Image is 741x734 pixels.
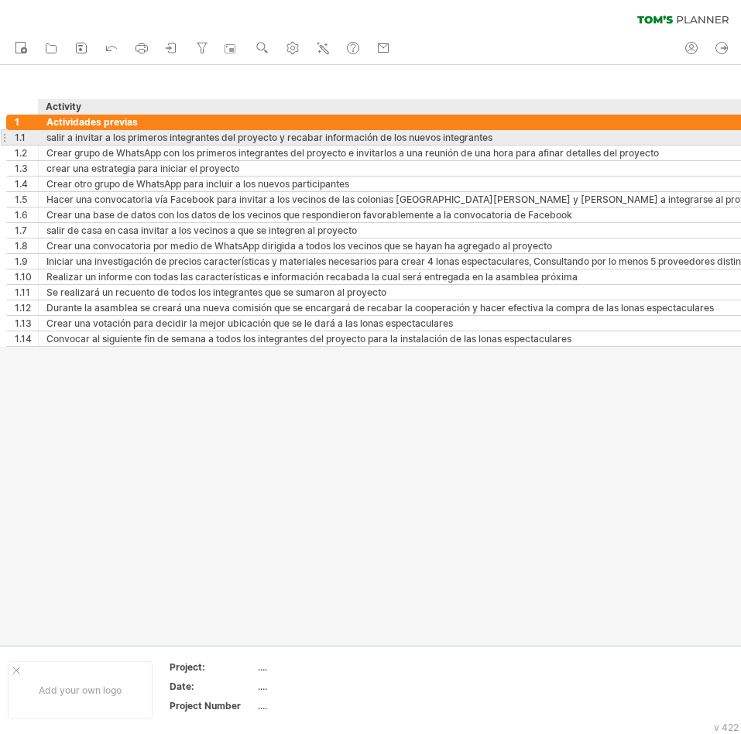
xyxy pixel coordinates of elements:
[15,269,38,284] div: 1.10
[15,115,38,129] div: 1
[15,146,38,160] div: 1.2
[258,699,388,712] div: ....
[15,238,38,253] div: 1.8
[15,208,38,222] div: 1.6
[714,722,739,733] div: v 422
[8,661,153,719] div: Add your own logo
[170,699,255,712] div: Project Number
[15,316,38,331] div: 1.13
[15,285,38,300] div: 1.11
[15,177,38,191] div: 1.4
[258,680,388,693] div: ....
[15,300,38,315] div: 1.12
[15,192,38,207] div: 1.5
[15,254,38,269] div: 1.9
[15,331,38,346] div: 1.14
[15,130,38,145] div: 1.1
[170,660,255,674] div: Project:
[15,223,38,238] div: 1.7
[258,660,388,674] div: ....
[170,680,255,693] div: Date:
[15,161,38,176] div: 1.3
